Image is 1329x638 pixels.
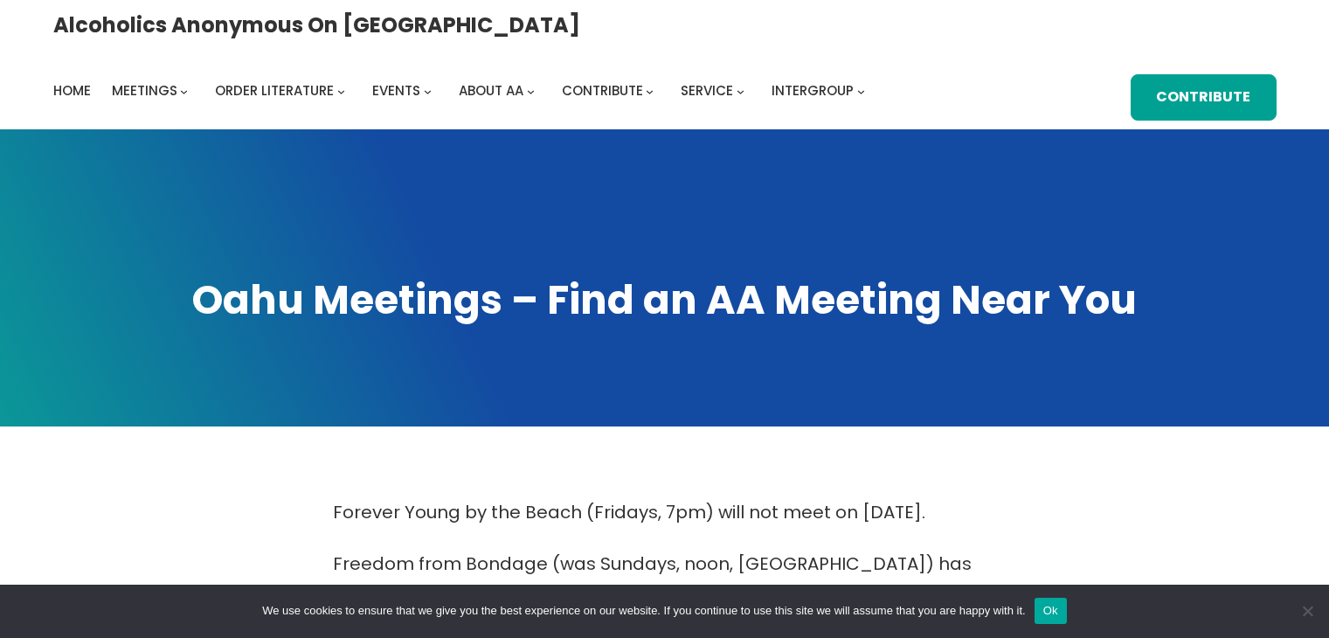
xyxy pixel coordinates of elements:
[681,81,733,100] span: Service
[1131,74,1276,121] a: Contribute
[562,81,643,100] span: Contribute
[737,87,744,95] button: Service submenu
[772,79,854,103] a: Intergroup
[857,87,865,95] button: Intergroup submenu
[53,79,871,103] nav: Intergroup
[372,81,420,100] span: Events
[424,87,432,95] button: Events submenu
[1298,602,1316,620] span: No
[681,79,733,103] a: Service
[1035,598,1067,624] button: Ok
[112,81,177,100] span: Meetings
[53,273,1277,327] h1: Oahu Meetings – Find an AA Meeting Near You
[459,79,523,103] a: About AA
[180,87,188,95] button: Meetings submenu
[562,79,643,103] a: Contribute
[333,497,997,528] p: Forever Young by the Beach (Fridays, 7pm) will not meet on [DATE].
[53,79,91,103] a: Home
[527,87,535,95] button: About AA submenu
[772,81,854,100] span: Intergroup
[215,81,334,100] span: Order Literature
[333,549,997,610] p: Freedom from Bondage (was Sundays, noon, [GEOGRAPHIC_DATA]) has been cancelled due to lack of sup...
[459,81,523,100] span: About AA
[53,6,580,44] a: Alcoholics Anonymous on [GEOGRAPHIC_DATA]
[337,87,345,95] button: Order Literature submenu
[112,79,177,103] a: Meetings
[262,602,1025,620] span: We use cookies to ensure that we give you the best experience on our website. If you continue to ...
[646,87,654,95] button: Contribute submenu
[372,79,420,103] a: Events
[53,81,91,100] span: Home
